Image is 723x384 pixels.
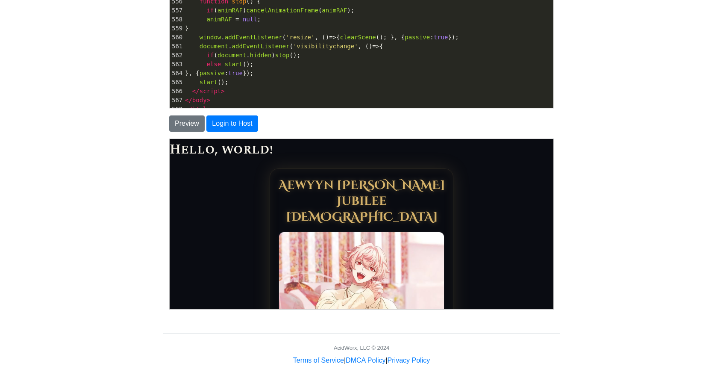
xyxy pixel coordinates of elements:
span: document [217,52,246,59]
span: = [235,16,239,23]
a: Terms of Service [293,357,344,364]
span: true [228,70,243,77]
div: 558 [170,15,183,24]
span: window [200,34,221,41]
div: 568 [170,105,183,114]
div: 564 [170,69,183,78]
span: > [207,97,210,103]
span: animRAF [322,7,347,14]
span: document [200,43,228,50]
span: (); [185,79,228,86]
button: Preview [169,115,205,132]
span: body [192,97,207,103]
div: 561 [170,42,183,51]
div: | | [293,355,430,366]
span: script [200,88,221,95]
span: </ [192,88,200,95]
span: hidden [250,52,272,59]
span: addEventListener [225,34,282,41]
span: if [207,7,214,14]
span: }, { : }); [185,70,253,77]
span: start [225,61,243,68]
span: addEventListener [232,43,290,50]
button: Login to Host [206,115,258,132]
img: ca6ca9286d064be34325856342bca00a.jpg [109,93,275,260]
span: } [185,25,189,32]
span: > [221,88,224,95]
span: (); [185,61,253,68]
span: else [207,61,221,68]
a: Privacy Policy [388,357,430,364]
span: null [243,16,257,23]
span: . ( , () { (); }, { : }); [185,34,459,41]
span: ( ) ( ); [185,7,354,14]
div: 566 [170,87,183,96]
div: 562 [170,51,183,60]
span: stop [275,52,290,59]
h1: Aewyyn [PERSON_NAME] Jubilee [DEMOGRAPHIC_DATA] [109,38,275,86]
span: cancelAnimationFrame [246,7,318,14]
span: start [200,79,217,86]
span: passive [200,70,225,77]
span: ; [185,16,261,23]
div: 559 [170,24,183,33]
span: true [434,34,448,41]
span: > [207,106,210,112]
span: ( . ) (); [185,52,300,59]
span: . ( , () { [185,43,383,50]
a: DMCA Policy [346,357,385,364]
div: 563 [170,60,183,69]
div: 560 [170,33,183,42]
span: => [329,34,336,41]
div: AcidWorx, LLC © 2024 [334,344,389,352]
span: if [207,52,214,59]
span: 'resize' [286,34,314,41]
span: passive [405,34,430,41]
div: 567 [170,96,183,105]
span: animRAF [217,7,243,14]
div: 557 [170,6,183,15]
span: animRAF [207,16,232,23]
span: </ [185,97,192,103]
div: 565 [170,78,183,87]
span: </ [185,106,192,112]
span: => [372,43,379,50]
span: clearScene [340,34,376,41]
span: 'visibilitychange' [293,43,358,50]
span: html [192,106,207,112]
